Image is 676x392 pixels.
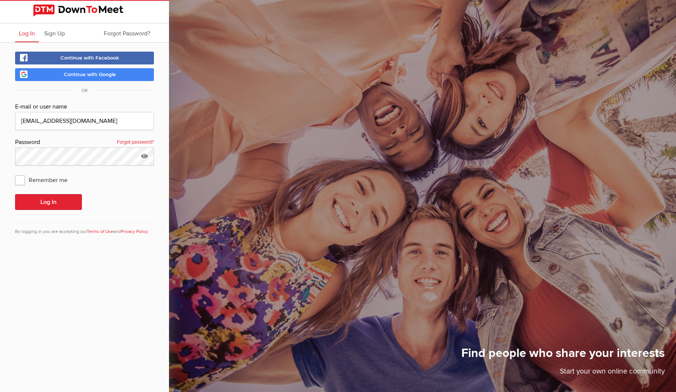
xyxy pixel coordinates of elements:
span: Sign Up [44,30,65,37]
img: DownToMeet [33,5,136,17]
span: Log In [19,30,35,37]
div: Password [15,138,154,147]
a: Continue with Facebook [15,52,154,64]
p: Start your own online community [461,366,665,381]
a: Forgot password? [117,138,154,147]
button: Log In [15,194,82,210]
span: Continue with Facebook [60,55,119,61]
span: OR [74,88,95,93]
div: By logging in you are accepting our and [15,222,154,235]
div: E-mail or user name [15,102,154,112]
h1: Find people who share your interests [461,346,665,366]
span: Forgot Password? [104,30,150,37]
span: Continue with Google [64,71,116,78]
a: Log In [15,23,39,42]
a: Sign Up [40,23,69,42]
span: Remember me [15,173,75,187]
a: Forgot Password? [100,23,154,42]
a: Continue with Google [15,68,154,81]
input: Email@address.com [15,112,154,130]
a: Privacy Policy [121,229,148,234]
a: Terms of Use [87,229,113,234]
